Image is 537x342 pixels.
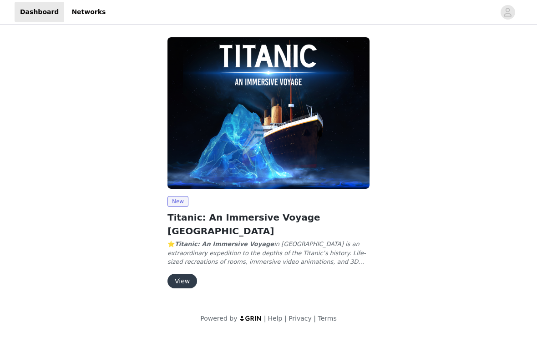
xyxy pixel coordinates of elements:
span: | [264,315,266,322]
img: Fever [167,37,370,189]
h2: Titanic: An Immersive Voyage [GEOGRAPHIC_DATA] [167,211,370,238]
a: Networks [66,2,111,22]
a: Help [268,315,283,322]
button: View [167,274,197,288]
a: Dashboard [15,2,64,22]
span: | [284,315,287,322]
div: avatar [503,5,512,20]
a: Privacy [289,315,312,322]
span: New [167,196,188,207]
p: ⭐ 👉 For (10+ people), other (25+ people) or events please book 🛳️ Hop aboard the Titanic and walk... [167,240,370,267]
span: Powered by [200,315,237,322]
em: Titanic: An Immersive Voyage [175,241,274,247]
img: logo [239,315,262,321]
a: Terms [318,315,336,322]
span: | [314,315,316,322]
a: View [167,278,197,285]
